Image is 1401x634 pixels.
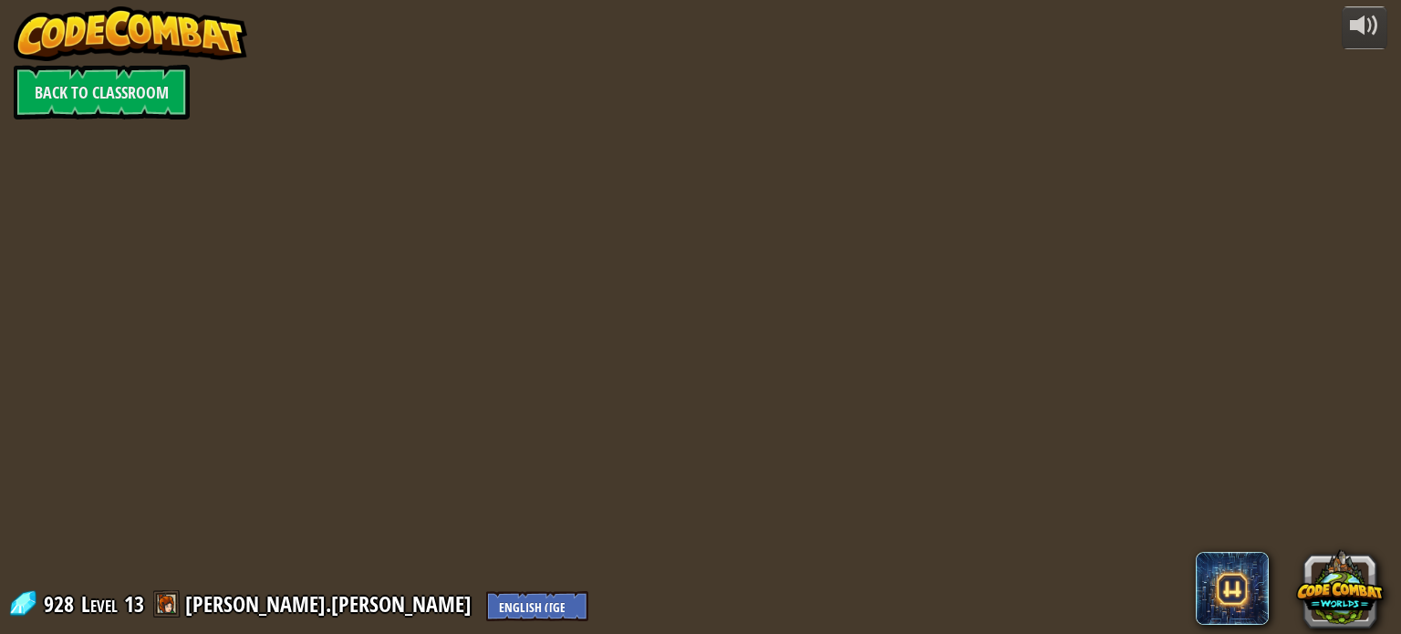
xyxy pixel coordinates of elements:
span: CodeCombat AI HackStack [1196,552,1269,625]
a: [PERSON_NAME].[PERSON_NAME] [185,589,477,618]
span: 13 [124,589,144,618]
img: CodeCombat - Learn how to code by playing a game [14,6,247,61]
button: Adjust volume [1342,6,1387,49]
span: Level [81,589,118,619]
a: Back to Classroom [14,65,190,120]
button: CodeCombat Worlds on Roblox [1296,544,1384,631]
span: 928 [44,589,79,618]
